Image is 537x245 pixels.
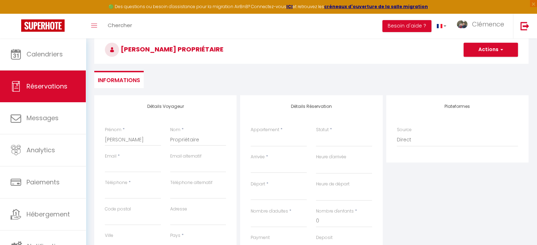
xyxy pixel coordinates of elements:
label: Pays [170,232,180,239]
span: Paiements [26,178,60,186]
button: Ouvrir le widget de chat LiveChat [6,3,27,24]
h4: Détails Réservation [251,104,372,109]
span: [PERSON_NAME] Propriétaire [105,45,223,54]
img: ... [457,20,467,29]
button: Besoin d'aide ? [382,20,431,32]
li: Informations [94,71,144,88]
a: créneaux d'ouverture de la salle migration [324,4,428,10]
label: Prénom [105,127,121,133]
h4: Détails Voyageur [105,104,226,109]
span: Calendriers [26,50,63,59]
label: Email alternatif [170,153,202,160]
span: Hébergement [26,210,70,219]
label: Statut [316,127,329,133]
button: Actions [464,43,518,57]
a: Chercher [102,14,137,38]
label: Arrivée [251,154,265,160]
span: Clémence [472,20,504,29]
label: Heure de départ [316,181,350,188]
span: Réservations [26,82,67,91]
label: Nombre d'adultes [251,208,288,215]
label: Appartement [251,127,279,133]
label: Téléphone [105,179,127,186]
label: Téléphone alternatif [170,179,213,186]
img: logout [520,22,529,30]
a: ICI [286,4,293,10]
label: Nom [170,127,180,133]
span: Chercher [108,22,132,29]
label: Adresse [170,206,187,213]
span: Analytics [26,146,55,154]
label: Deposit [316,234,333,241]
label: Heure d'arrivée [316,154,346,160]
label: Nombre d'enfants [316,208,354,215]
label: Source [397,127,412,133]
img: Super Booking [21,19,65,32]
label: Ville [105,232,113,239]
span: Messages [26,114,59,122]
label: Départ [251,181,265,188]
label: Code postal [105,206,131,213]
label: Email [105,153,117,160]
h4: Plateformes [397,104,518,109]
label: Payment [251,234,270,241]
a: ... Clémence [452,14,513,38]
